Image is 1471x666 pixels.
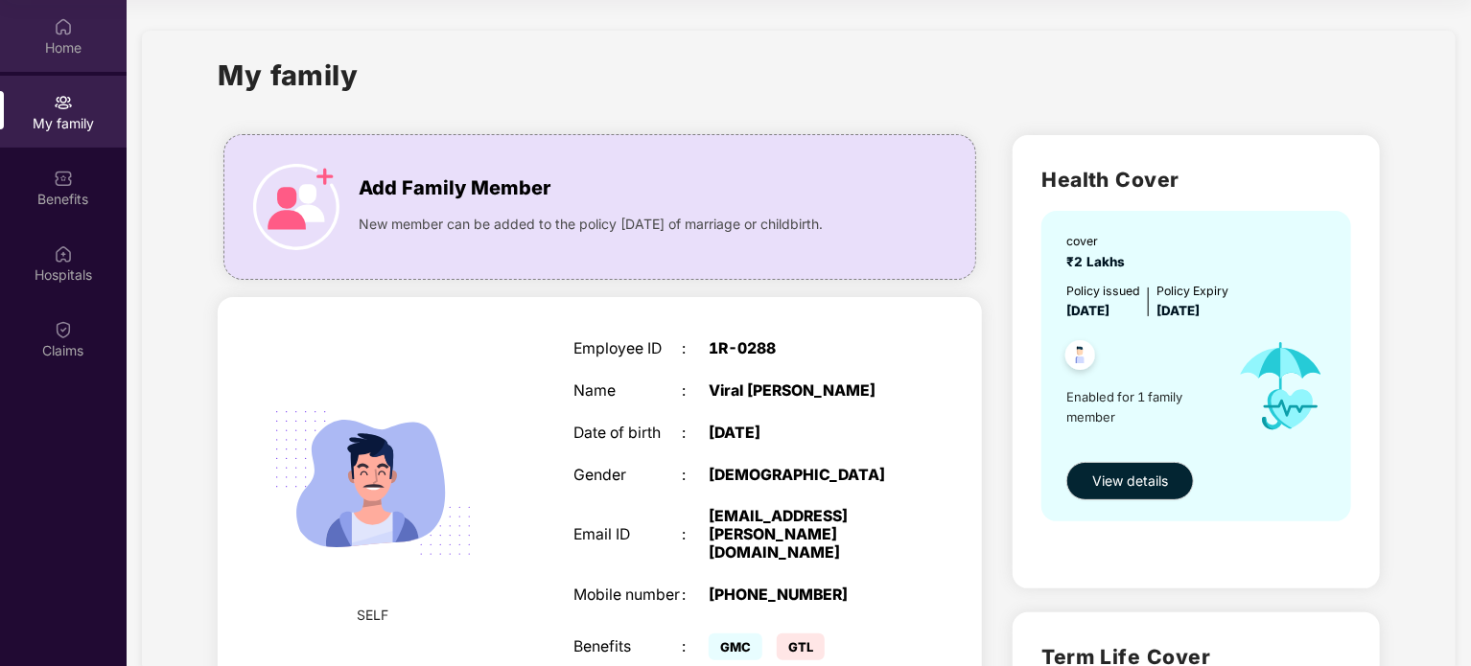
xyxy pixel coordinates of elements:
div: : [682,526,709,544]
span: New member can be added to the policy [DATE] of marriage or childbirth. [359,214,823,235]
button: View details [1066,462,1194,500]
div: Gender [573,467,682,485]
div: : [682,340,709,358]
span: Add Family Member [359,173,550,203]
div: 1R-0288 [709,340,899,358]
span: SELF [358,605,389,626]
span: GTL [777,633,825,660]
div: Benefits [573,638,682,656]
img: svg+xml;base64,PHN2ZyB3aWR0aD0iMjAiIGhlaWdodD0iMjAiIHZpZXdCb3g9IjAgMCAyMCAyMCIgZmlsbD0ibm9uZSIgeG... [54,93,73,112]
span: ₹2 Lakhs [1066,254,1132,269]
div: Name [573,382,682,401]
div: [DATE] [709,425,899,443]
img: icon [253,164,339,250]
img: svg+xml;base64,PHN2ZyBpZD0iSG9zcGl0YWxzIiB4bWxucz0iaHR0cDovL3d3dy53My5vcmcvMjAwMC9zdmciIHdpZHRoPS... [54,244,73,264]
span: Enabled for 1 family member [1066,387,1220,426]
div: Mobile number [573,586,682,605]
span: [DATE] [1066,303,1109,318]
img: icon [1221,321,1342,451]
img: svg+xml;base64,PHN2ZyB4bWxucz0iaHR0cDovL3d3dy53My5vcmcvMjAwMC9zdmciIHdpZHRoPSI0OC45NDMiIGhlaWdodD... [1057,334,1104,381]
div: : [682,382,709,401]
div: [PHONE_NUMBER] [709,586,899,605]
img: svg+xml;base64,PHN2ZyBpZD0iSG9tZSIgeG1sbnM9Imh0dHA6Ly93d3cudzMub3JnLzIwMDAvc3ZnIiB3aWR0aD0iMjAiIG... [54,17,73,36]
img: svg+xml;base64,PHN2ZyBpZD0iQmVuZWZpdHMiIHhtbG5zPSJodHRwOi8vd3d3LnczLm9yZy8yMDAwL3N2ZyIgd2lkdGg9Ij... [54,169,73,188]
span: View details [1092,471,1168,492]
span: [DATE] [1156,303,1200,318]
div: Viral [PERSON_NAME] [709,382,899,401]
div: cover [1066,232,1132,250]
div: : [682,638,709,656]
img: svg+xml;base64,PHN2ZyBpZD0iQ2xhaW0iIHhtbG5zPSJodHRwOi8vd3d3LnczLm9yZy8yMDAwL3N2ZyIgd2lkdGg9IjIwIi... [54,320,73,339]
div: [EMAIL_ADDRESS][PERSON_NAME][DOMAIN_NAME] [709,508,899,562]
img: svg+xml;base64,PHN2ZyB4bWxucz0iaHR0cDovL3d3dy53My5vcmcvMjAwMC9zdmciIHdpZHRoPSIyMjQiIGhlaWdodD0iMT... [251,361,495,605]
div: Date of birth [573,425,682,443]
h1: My family [218,54,359,97]
div: Email ID [573,526,682,544]
span: GMC [709,633,762,660]
div: : [682,586,709,605]
h2: Health Cover [1041,164,1351,195]
div: Policy Expiry [1156,282,1228,300]
div: [DEMOGRAPHIC_DATA] [709,467,899,485]
div: : [682,467,709,485]
div: Policy issued [1066,282,1140,300]
div: : [682,425,709,443]
div: Employee ID [573,340,682,358]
